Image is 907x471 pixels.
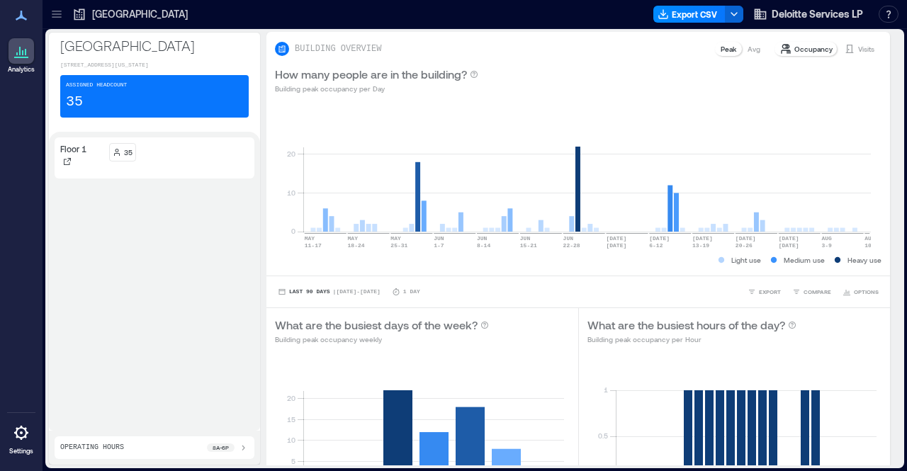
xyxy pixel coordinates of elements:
p: BUILDING OVERVIEW [295,43,381,55]
p: Light use [731,254,761,266]
p: How many people are in the building? [275,66,467,83]
text: AUG [821,235,832,242]
tspan: 10 [287,188,295,197]
p: Medium use [784,254,825,266]
p: Heavy use [847,254,881,266]
tspan: 15 [287,415,295,424]
span: Deloitte Services LP [772,7,863,21]
text: MAY [305,235,315,242]
text: [DATE] [606,242,626,249]
text: MAY [390,235,401,242]
text: [DATE] [649,235,670,242]
p: Floor 1 [60,143,86,154]
p: 35 [66,92,83,112]
text: [DATE] [779,242,799,249]
p: What are the busiest hours of the day? [587,317,785,334]
p: Building peak occupancy weekly [275,334,489,345]
tspan: 20 [287,149,295,158]
text: 3-9 [821,242,832,249]
p: [GEOGRAPHIC_DATA] [92,7,188,21]
text: [DATE] [606,235,626,242]
text: [DATE] [779,235,799,242]
p: Settings [9,447,33,455]
text: 6-12 [649,242,663,249]
p: Operating Hours [60,442,124,453]
text: [DATE] [736,235,756,242]
p: Building peak occupancy per Hour [587,334,796,345]
p: Avg [748,43,760,55]
p: [STREET_ADDRESS][US_STATE] [60,61,249,69]
tspan: 1 [603,385,607,394]
text: JUN [520,235,531,242]
text: [DATE] [692,235,713,242]
text: 11-17 [305,242,322,249]
tspan: 0.5 [597,431,607,440]
text: 10-16 [864,242,881,249]
text: MAY [348,235,359,242]
text: 15-21 [520,242,537,249]
text: 8-14 [477,242,490,249]
a: Analytics [4,34,39,78]
p: 8a - 6p [213,443,229,452]
text: 18-24 [348,242,365,249]
span: EXPORT [759,288,781,296]
text: 1-7 [434,242,444,249]
p: Analytics [8,65,35,74]
tspan: 5 [291,457,295,465]
button: OPTIONS [840,285,881,299]
p: Assigned Headcount [66,81,127,89]
text: 22-28 [563,242,580,249]
tspan: 0 [291,227,295,235]
button: EXPORT [745,285,784,299]
p: Occupancy [794,43,833,55]
text: AUG [864,235,875,242]
p: What are the busiest days of the week? [275,317,478,334]
text: 13-19 [692,242,709,249]
p: Building peak occupancy per Day [275,83,478,94]
p: [GEOGRAPHIC_DATA] [60,35,249,55]
p: 35 [124,147,133,158]
button: Last 90 Days |[DATE]-[DATE] [275,285,383,299]
text: 25-31 [390,242,407,249]
tspan: 10 [287,436,295,444]
text: JUN [477,235,488,242]
button: Deloitte Services LP [749,3,867,25]
p: Peak [721,43,736,55]
tspan: 20 [287,394,295,402]
text: 20-26 [736,242,753,249]
button: COMPARE [789,285,834,299]
text: JUN [563,235,574,242]
span: COMPARE [804,288,831,296]
p: Visits [858,43,874,55]
text: JUN [434,235,444,242]
span: OPTIONS [854,288,879,296]
a: Settings [4,416,38,460]
button: Export CSV [653,6,726,23]
p: 1 Day [403,288,420,296]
